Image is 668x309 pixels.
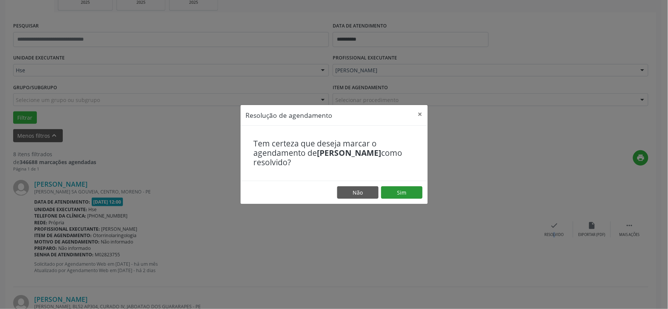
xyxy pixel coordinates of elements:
[413,105,428,123] button: Close
[381,186,423,199] button: Sim
[246,110,333,120] h5: Resolução de agendamento
[317,148,382,158] b: [PERSON_NAME]
[337,186,379,199] button: Não
[254,139,415,167] h4: Tem certeza que deseja marcar o agendamento de como resolvido?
